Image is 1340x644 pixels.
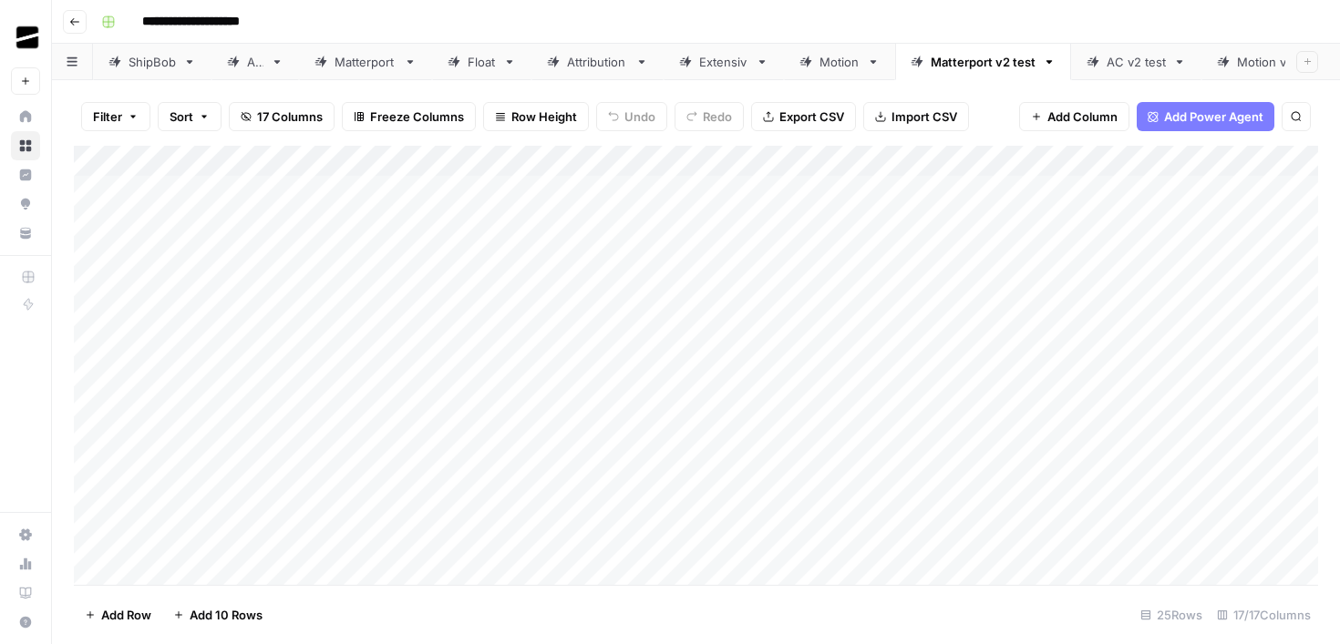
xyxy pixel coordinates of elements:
div: ShipBob [129,53,176,71]
button: Redo [675,102,744,131]
div: Float [468,53,496,71]
a: Settings [11,520,40,549]
a: Extensiv [664,44,784,80]
a: AC [211,44,299,80]
div: Matterport [335,53,397,71]
button: Import CSV [863,102,969,131]
a: Usage [11,549,40,578]
div: 25 Rows [1133,600,1210,629]
div: AC v2 test [1107,53,1166,71]
a: ShipBob [93,44,211,80]
a: Your Data [11,219,40,248]
button: Add Power Agent [1137,102,1274,131]
button: Freeze Columns [342,102,476,131]
span: Import CSV [892,107,957,126]
div: Extensiv [699,53,748,71]
button: Export CSV [751,102,856,131]
span: Row Height [511,107,577,126]
button: Add 10 Rows [162,600,273,629]
a: Matterport v2 test [895,44,1071,80]
button: Row Height [483,102,589,131]
a: Motion [784,44,895,80]
a: Opportunities [11,189,40,219]
div: Motion [819,53,860,71]
a: Attribution [531,44,664,80]
div: 17/17 Columns [1210,600,1318,629]
span: Sort [170,107,193,126]
span: 17 Columns [257,107,323,126]
span: Freeze Columns [370,107,464,126]
img: OGM Logo [11,21,44,54]
div: Matterport v2 test [931,53,1036,71]
div: Attribution [567,53,628,71]
button: Filter [81,102,150,131]
button: 17 Columns [229,102,335,131]
span: Redo [703,107,732,126]
button: Undo [596,102,667,131]
a: AC v2 test [1071,44,1201,80]
a: Matterport [299,44,432,80]
a: Home [11,102,40,131]
span: Add Power Agent [1164,107,1263,126]
a: Float [432,44,531,80]
button: Sort [158,102,222,131]
a: Insights [11,160,40,189]
button: Add Row [74,600,162,629]
span: Add 10 Rows [190,606,263,624]
div: AC [247,53,263,71]
span: Filter [93,107,122,126]
button: Add Column [1019,102,1129,131]
span: Add Row [101,606,151,624]
span: Add Column [1047,107,1118,126]
span: Undo [624,107,655,126]
span: Export CSV [779,107,844,126]
div: Motion v2 test [1237,53,1320,71]
a: Learning Hub [11,578,40,608]
button: Workspace: OGM [11,15,40,60]
a: Browse [11,131,40,160]
button: Help + Support [11,608,40,637]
